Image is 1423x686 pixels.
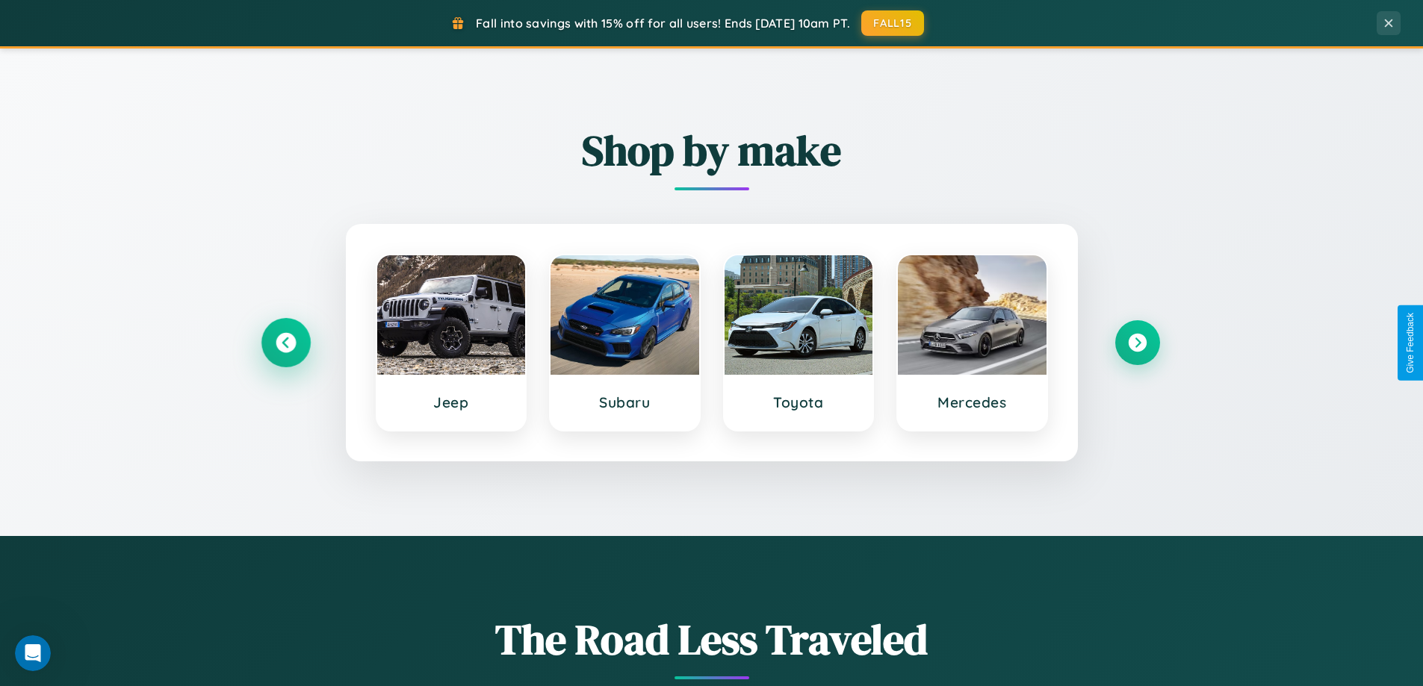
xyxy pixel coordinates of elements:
h1: The Road Less Traveled [264,611,1160,668]
span: Fall into savings with 15% off for all users! Ends [DATE] 10am PT. [476,16,850,31]
h3: Subaru [565,393,684,411]
button: FALL15 [861,10,924,36]
div: Give Feedback [1405,313,1416,373]
h3: Toyota [740,393,858,411]
h3: Jeep [392,393,511,411]
h2: Shop by make [264,122,1160,179]
iframe: Intercom live chat [15,635,51,671]
h3: Mercedes [913,393,1032,411]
